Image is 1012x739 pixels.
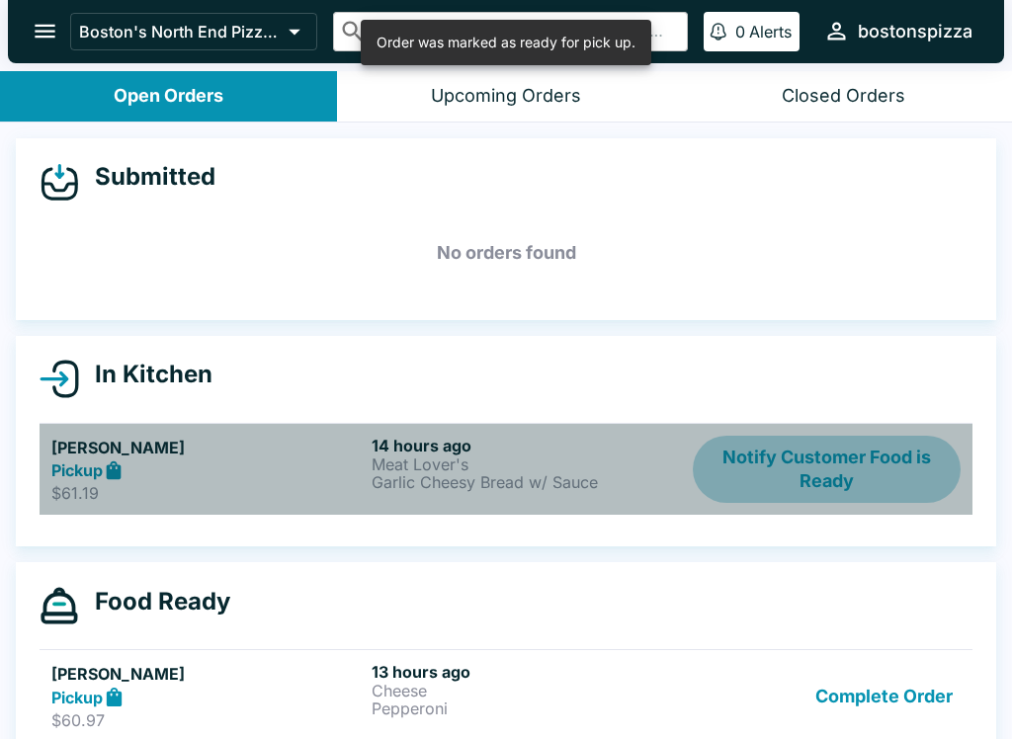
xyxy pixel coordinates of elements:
[372,662,684,682] h6: 13 hours ago
[372,682,684,699] p: Cheese
[693,436,961,504] button: Notify Customer Food is Ready
[79,22,281,41] p: Boston's North End Pizza Bakery
[51,688,103,707] strong: Pickup
[51,483,364,503] p: $61.19
[51,460,103,480] strong: Pickup
[51,710,364,730] p: $60.97
[51,662,364,686] h5: [PERSON_NAME]
[40,423,972,516] a: [PERSON_NAME]Pickup$61.1914 hours agoMeat Lover'sGarlic Cheesy Bread w/ SauceNotify Customer Food...
[377,26,635,59] div: Order was marked as ready for pick up.
[51,436,364,459] h5: [PERSON_NAME]
[782,85,905,108] div: Closed Orders
[79,587,230,616] h4: Food Ready
[114,85,223,108] div: Open Orders
[372,436,684,455] h6: 14 hours ago
[735,22,745,41] p: 0
[749,22,792,41] p: Alerts
[372,455,684,473] p: Meat Lover's
[372,473,684,491] p: Garlic Cheesy Bread w/ Sauce
[858,20,972,43] div: bostonspizza
[79,162,215,192] h4: Submitted
[20,6,70,56] button: open drawer
[372,699,684,717] p: Pepperoni
[70,13,317,50] button: Boston's North End Pizza Bakery
[431,85,581,108] div: Upcoming Orders
[79,360,212,389] h4: In Kitchen
[40,217,972,288] h5: No orders found
[807,662,961,730] button: Complete Order
[815,10,980,52] button: bostonspizza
